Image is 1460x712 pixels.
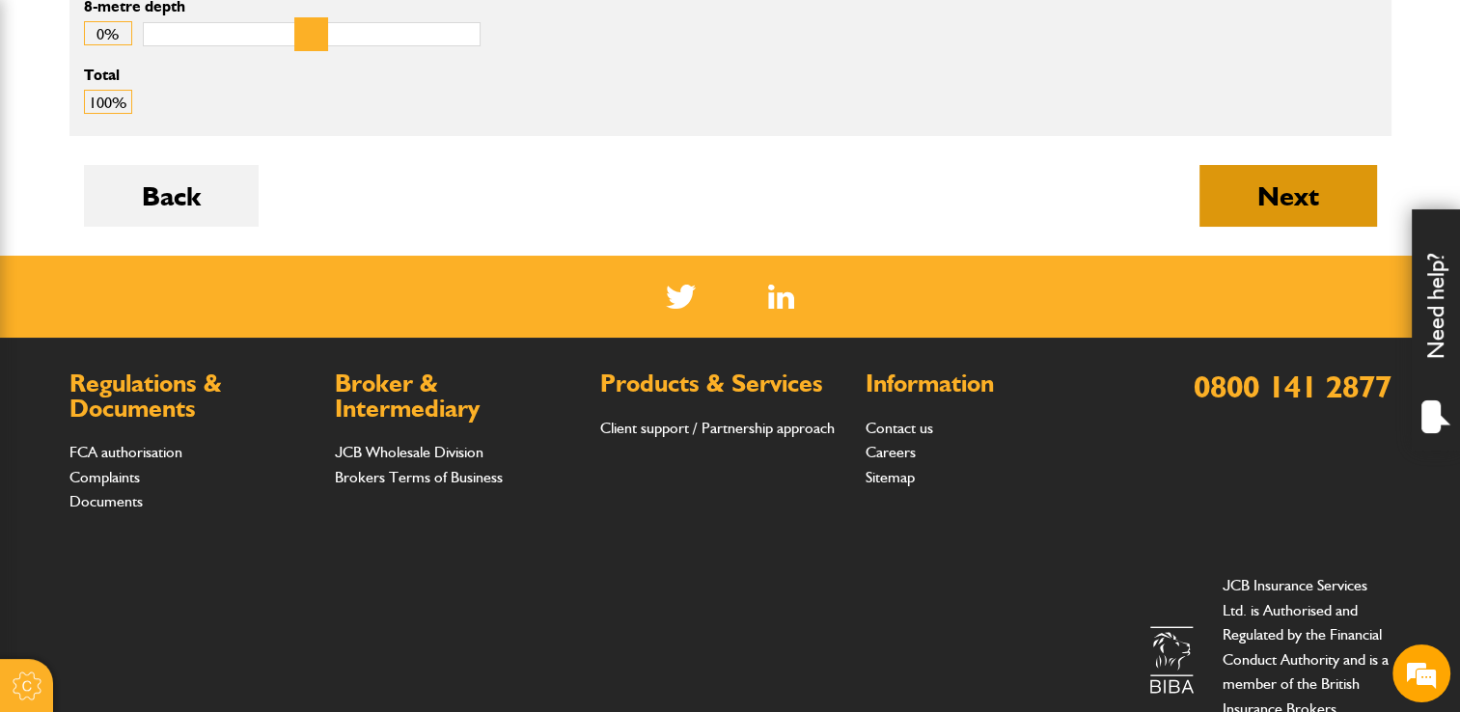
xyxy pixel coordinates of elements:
a: Brokers Terms of Business [335,468,503,486]
a: Documents [69,492,143,510]
a: 0800 141 2877 [1194,368,1391,405]
a: Sitemap [866,468,915,486]
img: Twitter [666,285,696,309]
div: 0% [84,21,132,45]
a: LinkedIn [768,285,794,309]
a: JCB Wholesale Division [335,443,483,461]
img: Linked In [768,285,794,309]
a: Contact us [866,419,933,437]
a: FCA authorisation [69,443,182,461]
a: Careers [866,443,916,461]
button: Back [84,165,259,227]
a: Complaints [69,468,140,486]
div: Need help? [1412,209,1460,451]
h2: Products & Services [600,371,846,397]
label: Total [84,68,1377,83]
button: Next [1199,165,1377,227]
a: Client support / Partnership approach [600,419,835,437]
h2: Regulations & Documents [69,371,316,421]
div: 100% [84,90,132,114]
h2: Information [866,371,1112,397]
h2: Broker & Intermediary [335,371,581,421]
